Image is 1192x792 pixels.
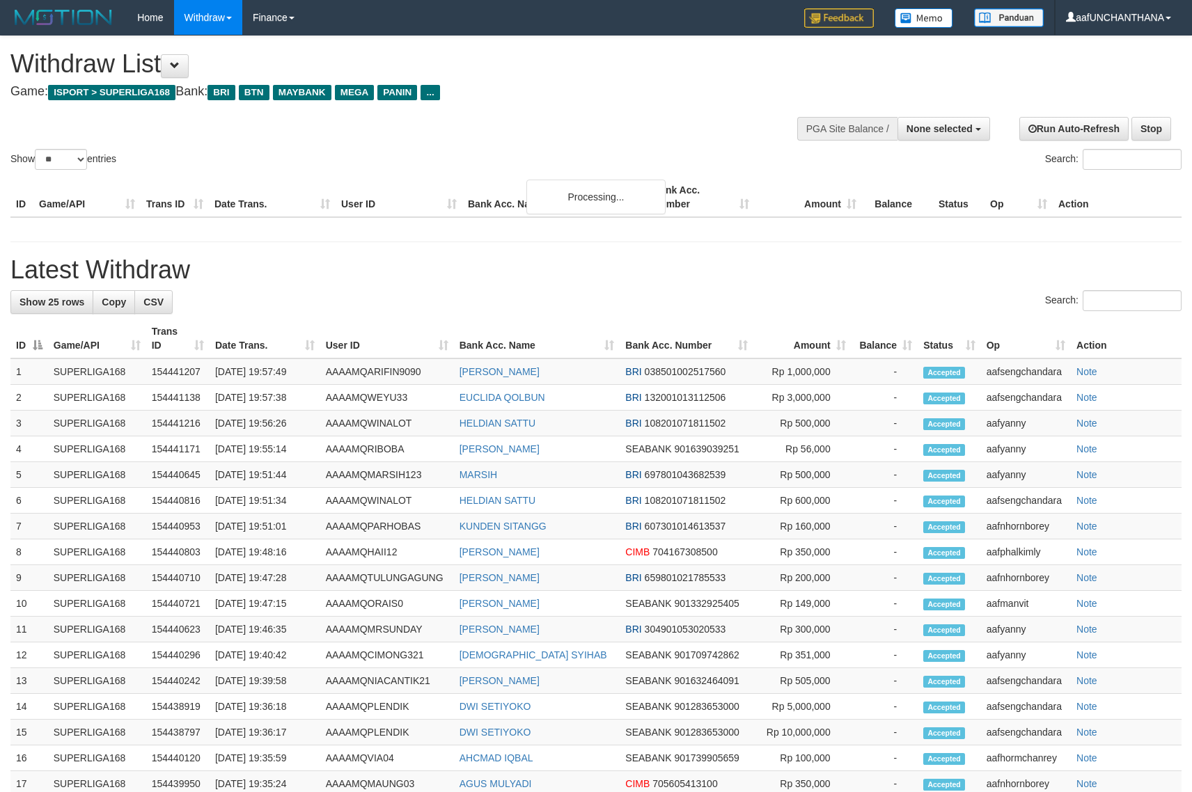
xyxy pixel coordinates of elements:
span: Accepted [923,676,965,688]
span: BRI [625,366,641,377]
a: EUCLIDA QOLBUN [460,392,545,403]
a: AHCMAD IQBAL [460,752,533,763]
a: Note [1076,366,1097,377]
td: [DATE] 19:51:01 [210,514,320,539]
td: - [852,565,918,591]
th: Game/API: activate to sort column ascending [48,319,146,358]
span: Copy 901283653000 to clipboard [674,727,739,738]
td: 14 [10,694,48,720]
td: SUPERLIGA168 [48,668,146,694]
a: [PERSON_NAME] [460,675,540,686]
td: [DATE] 19:47:15 [210,591,320,617]
td: AAAAMQNIACANTIK21 [320,668,454,694]
a: [PERSON_NAME] [460,624,540,635]
th: Bank Acc. Number: activate to sort column ascending [620,319,753,358]
td: AAAAMQVIA04 [320,745,454,771]
a: [PERSON_NAME] [460,546,540,557]
span: Accepted [923,727,965,739]
td: SUPERLIGA168 [48,358,146,385]
th: Bank Acc. Number [648,177,755,217]
td: aafnhornborey [981,514,1071,539]
td: aafsengchandara [981,694,1071,720]
span: Accepted [923,444,965,456]
td: [DATE] 19:48:16 [210,539,320,565]
th: Action [1053,177,1182,217]
td: [DATE] 19:51:44 [210,462,320,488]
td: - [852,358,918,385]
a: Note [1076,469,1097,480]
td: AAAAMQCIMONG321 [320,642,454,668]
span: Copy 038501002517560 to clipboard [645,366,726,377]
span: SEABANK [625,598,671,609]
td: AAAAMQARIFIN9090 [320,358,454,385]
span: Accepted [923,624,965,636]
a: Stop [1131,117,1171,141]
span: Copy 705605413100 to clipboard [652,778,717,789]
td: AAAAMQMARSIH123 [320,462,454,488]
span: SEABANK [625,675,671,686]
span: Accepted [923,702,965,713]
td: [DATE] 19:40:42 [210,642,320,668]
th: User ID: activate to sort column ascending [320,319,454,358]
label: Search: [1045,149,1182,170]
a: Note [1076,649,1097,660]
a: DWI SETIYOKO [460,701,531,712]
th: Balance: activate to sort column ascending [852,319,918,358]
span: CIMB [625,546,650,557]
a: Note [1076,392,1097,403]
td: aafsengchandara [981,488,1071,514]
td: 154438919 [146,694,210,720]
td: SUPERLIGA168 [48,514,146,539]
td: Rp 1,000,000 [753,358,852,385]
span: None selected [907,123,973,134]
td: 154440296 [146,642,210,668]
a: Note [1076,675,1097,686]
td: aafyanny [981,411,1071,436]
td: Rp 600,000 [753,488,852,514]
span: PANIN [377,85,417,100]
td: 154440816 [146,488,210,514]
a: Note [1076,443,1097,454]
input: Search: [1083,290,1182,311]
td: - [852,436,918,462]
td: - [852,720,918,745]
span: Accepted [923,393,965,404]
td: AAAAMQHAII12 [320,539,454,565]
td: 16 [10,745,48,771]
th: Amount [755,177,862,217]
td: aafsengchandara [981,385,1071,411]
a: Run Auto-Refresh [1019,117,1129,141]
td: 154438797 [146,720,210,745]
td: Rp 351,000 [753,642,852,668]
td: aafnhornborey [981,565,1071,591]
td: AAAAMQORAIS0 [320,591,454,617]
th: ID: activate to sort column descending [10,319,48,358]
span: Copy 659801021785533 to clipboard [645,572,726,583]
span: Copy [102,296,126,308]
th: Action [1071,319,1182,358]
td: - [852,385,918,411]
td: aafsengchandara [981,720,1071,745]
th: Op: activate to sort column ascending [981,319,1071,358]
a: [DEMOGRAPHIC_DATA] SYIHAB [460,649,607,660]
td: 154440721 [146,591,210,617]
span: CIMB [625,778,650,789]
th: Date Trans. [209,177,336,217]
a: Note [1076,521,1097,532]
td: Rp 500,000 [753,462,852,488]
td: Rp 300,000 [753,617,852,642]
a: Note [1076,495,1097,506]
td: 6 [10,488,48,514]
td: - [852,694,918,720]
span: SEABANK [625,727,671,738]
a: Note [1076,727,1097,738]
td: SUPERLIGA168 [48,462,146,488]
td: aafyanny [981,462,1071,488]
td: SUPERLIGA168 [48,436,146,462]
img: MOTION_logo.png [10,7,116,28]
td: 2 [10,385,48,411]
td: Rp 149,000 [753,591,852,617]
span: Copy 108201071811502 to clipboard [645,418,726,429]
td: 154440953 [146,514,210,539]
td: - [852,617,918,642]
